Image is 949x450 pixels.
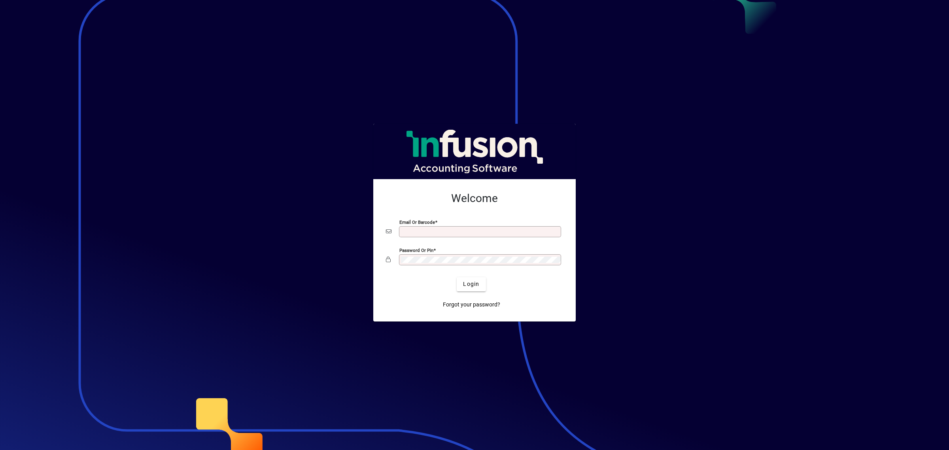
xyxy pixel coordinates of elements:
span: Forgot your password? [443,301,500,309]
mat-label: Email or Barcode [399,219,435,225]
span: Login [463,280,479,288]
button: Login [457,277,486,291]
h2: Welcome [386,192,563,205]
a: Forgot your password? [440,298,503,312]
mat-label: Password or Pin [399,247,433,253]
